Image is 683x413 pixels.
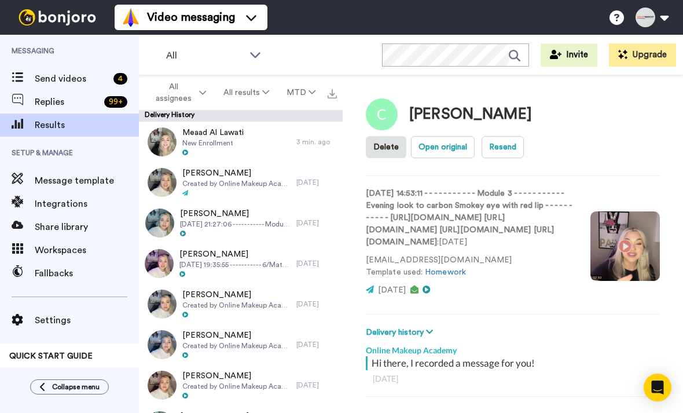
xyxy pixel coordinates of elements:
[373,373,653,385] div: [DATE]
[150,81,197,104] span: All assignees
[296,218,337,228] div: [DATE]
[482,136,524,158] button: Resend
[139,110,343,122] div: Delivery History
[180,220,291,229] span: [DATE] 21:27:06 - - - - - - - - - - - Module 12 Lesson 1-12 - - - - - - - - - - - I forgot to sen...
[644,374,671,401] div: Open Intercom Messenger
[35,72,109,86] span: Send videos
[609,43,676,67] button: Upgrade
[366,136,406,158] button: Delete
[148,127,177,156] img: 4a794c61-3055-487e-9448-e2397b739d44-thumb.jpg
[296,137,337,147] div: 3 min. ago
[139,243,343,284] a: [PERSON_NAME][DATE] 19:35:55 - - - - - - - - - - - 6/Mature Makeup - - - - - - - - - - - Unfortun...
[122,8,140,27] img: vm-color.svg
[139,122,343,162] a: Meaad Al LawatiNew Enrollment3 min. ago
[182,167,291,179] span: [PERSON_NAME]
[182,301,291,310] span: Created by Online Makeup Academy
[296,381,337,390] div: [DATE]
[35,118,139,132] span: Results
[52,382,100,392] span: Collapse menu
[366,188,573,248] p: : [DATE]
[296,299,337,309] div: [DATE]
[409,106,532,123] div: [PERSON_NAME]
[182,289,291,301] span: [PERSON_NAME]
[411,136,475,158] button: Open original
[182,330,291,341] span: [PERSON_NAME]
[166,49,244,63] span: All
[296,259,337,268] div: [DATE]
[182,179,291,188] span: Created by Online Makeup Academy
[182,382,291,391] span: Created by Online Makeup Academy
[9,352,93,360] span: QUICK START GUIDE
[147,9,235,25] span: Video messaging
[366,98,398,130] img: Image of Christina Cutugnino
[139,162,343,203] a: [PERSON_NAME]Created by Online Makeup Academy[DATE]
[324,84,340,101] button: Export all results that match these filters now.
[35,220,139,234] span: Share library
[215,82,278,103] button: All results
[179,260,291,269] span: [DATE] 19:35:55 - - - - - - - - - - - 6/Mature Makeup - - - - - - - - - - - Unfortunately I reall...
[182,370,291,382] span: [PERSON_NAME]
[182,341,291,350] span: Created by Online Makeup Academy
[9,367,27,376] span: 100%
[145,249,174,278] img: 10dcb7f4-befd-434a-a583-c3d385558066-thumb.jpg
[296,340,337,349] div: [DATE]
[113,73,127,85] div: 4
[141,76,215,109] button: All assignees
[139,324,343,365] a: [PERSON_NAME]Created by Online Makeup Academy[DATE]
[104,96,127,108] div: 99 +
[35,95,100,109] span: Replies
[296,178,337,187] div: [DATE]
[366,254,573,279] p: [EMAIL_ADDRESS][DOMAIN_NAME] Template used:
[182,127,244,138] span: Meaad Al Lawati
[35,197,139,211] span: Integrations
[148,371,177,400] img: a36badd0-d6bc-408f-ae11-79048a43911e-thumb.jpg
[148,290,177,319] img: da9f2463-0b1b-4e5e-8268-5069eb1673c3-thumb.jpg
[372,356,657,370] div: Hi there, I recorded a message for you!
[182,138,244,148] span: New Enrollment
[139,203,343,243] a: [PERSON_NAME][DATE] 21:27:06 - - - - - - - - - - - Module 12 Lesson 1-12 - - - - - - - - - - - I ...
[366,339,660,356] div: Online Makeup Academy
[425,268,466,276] a: Homework
[35,174,139,188] span: Message template
[35,243,139,257] span: Workspaces
[139,284,343,324] a: [PERSON_NAME]Created by Online Makeup Academy[DATE]
[328,89,337,98] img: export.svg
[378,286,406,294] span: [DATE]
[139,365,343,405] a: [PERSON_NAME]Created by Online Makeup Academy[DATE]
[14,9,101,25] img: bj-logo-header-white.svg
[30,379,109,394] button: Collapse menu
[541,43,597,67] button: Invite
[366,189,572,246] strong: [DATE] 14:53:11 - - - - - - - - - - - Module 3 - - - - - - - - - - - Evening look to carbon Smoke...
[148,330,177,359] img: 516367ac-67d6-4377-831b-3b185879925b-thumb.jpg
[35,266,139,280] span: Fallbacks
[179,248,291,260] span: [PERSON_NAME]
[35,313,139,327] span: Settings
[148,168,177,197] img: 7b008318-c101-4f8d-b959-10496c36f7d3-thumb.jpg
[145,209,174,237] img: 0cfa1611-e9b5-468b-8963-a9214e54d88f-thumb.jpg
[278,82,324,103] button: MTD
[366,326,436,339] button: Delivery history
[180,208,291,220] span: [PERSON_NAME]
